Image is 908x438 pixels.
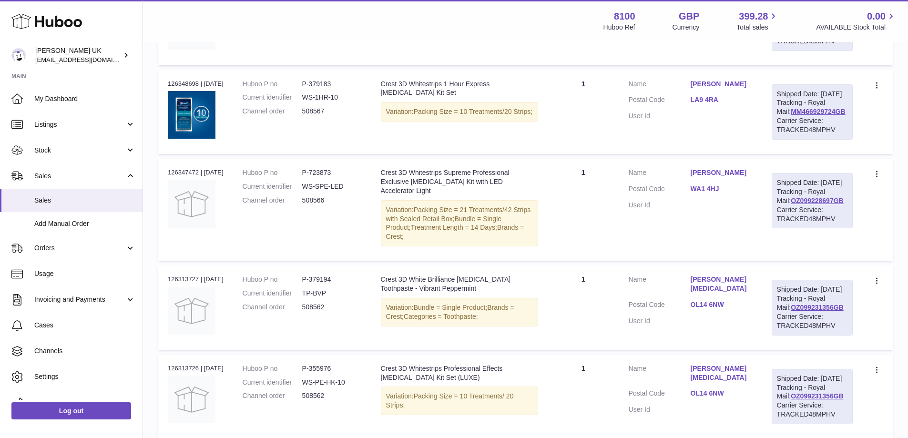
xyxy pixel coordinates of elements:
[302,391,362,400] dd: 508562
[816,23,897,32] span: AVAILABLE Stock Total
[381,168,538,195] div: Crest 3D Whitestrips Supreme Professional Exclusive [MEDICAL_DATA] Kit with LED Accelerator Light
[736,23,779,32] span: Total sales
[386,206,531,223] span: Packing Size = 21 Treatments/42 Strips with Sealed Retail Box;
[34,269,135,278] span: Usage
[34,172,125,181] span: Sales
[35,46,121,64] div: [PERSON_NAME] UK
[691,95,753,104] a: LA9 4RA
[302,364,362,373] dd: P-355976
[243,93,302,102] dt: Current identifier
[777,205,847,224] div: Carrier Service: TRACKED48MPHV
[11,402,131,419] a: Log out
[302,196,362,205] dd: 508566
[777,178,847,187] div: Shipped Date: [DATE]
[34,244,125,253] span: Orders
[168,168,224,177] div: 126347472 | [DATE]
[168,376,215,423] img: no-photo.jpg
[629,184,691,196] dt: Postal Code
[777,401,847,419] div: Carrier Service: TRACKED48MPHV
[34,398,135,407] span: Returns
[629,168,691,180] dt: Name
[381,387,538,415] div: Variation:
[243,289,302,298] dt: Current identifier
[777,285,847,294] div: Shipped Date: [DATE]
[243,378,302,387] dt: Current identifier
[11,48,26,62] img: emotion88hk@gmail.com
[302,107,362,116] dd: 508567
[381,275,538,293] div: Crest 3D White Brilliance [MEDICAL_DATA] Toothpaste - Vibrant Peppermint
[414,108,532,115] span: Packing Size = 10 Treatments/20 Strips;
[548,70,619,154] td: 1
[243,182,302,191] dt: Current identifier
[381,102,538,122] div: Variation:
[386,215,501,232] span: Bundle = Single Product;
[414,304,488,311] span: Bundle = Single Product;
[243,391,302,400] dt: Channel order
[34,372,135,381] span: Settings
[691,184,753,194] a: WA1 4HJ
[772,280,853,335] div: Tracking - Royal Mail:
[168,80,224,88] div: 126348698 | [DATE]
[302,93,362,102] dd: WS-1HR-10
[302,275,362,284] dd: P-379194
[168,180,215,228] img: no-photo.jpg
[691,80,753,89] a: [PERSON_NAME]
[777,90,847,99] div: Shipped Date: [DATE]
[691,389,753,398] a: OL14 6NW
[302,168,362,177] dd: P-723873
[629,112,691,121] dt: User Id
[34,219,135,228] span: Add Manual Order
[791,392,844,400] a: OZ099231356GB
[614,10,635,23] strong: 8100
[867,10,886,23] span: 0.00
[302,80,362,89] dd: P-379183
[772,84,853,140] div: Tracking - Royal Mail:
[34,196,135,205] span: Sales
[243,196,302,205] dt: Channel order
[739,10,768,23] span: 399.28
[243,168,302,177] dt: Huboo P no
[777,312,847,330] div: Carrier Service: TRACKED48MPHV
[691,168,753,177] a: [PERSON_NAME]
[386,304,514,320] span: Brands = Crest;
[772,173,853,228] div: Tracking - Royal Mail:
[816,10,897,32] a: 0.00 AVAILABLE Stock Total
[381,200,538,247] div: Variation:
[302,378,362,387] dd: WS-PE-HK-10
[629,316,691,326] dt: User Id
[548,265,619,349] td: 1
[34,94,135,103] span: My Dashboard
[629,389,691,400] dt: Postal Code
[629,275,691,295] dt: Name
[243,80,302,89] dt: Huboo P no
[34,120,125,129] span: Listings
[243,107,302,116] dt: Channel order
[381,364,538,382] div: Crest 3D Whitestrips Professional Effects [MEDICAL_DATA] Kit Set (LUXE)
[691,364,753,382] a: [PERSON_NAME][MEDICAL_DATA]
[411,224,497,231] span: Treatment Length = 14 Days;
[243,364,302,373] dt: Huboo P no
[386,392,514,409] span: Packing Size = 10 Treatments/ 20 Strips;
[629,364,691,385] dt: Name
[302,182,362,191] dd: WS-SPE-LED
[791,304,844,311] a: OZ099231356GB
[168,91,215,139] img: 1h-10-B.png
[691,275,753,293] a: [PERSON_NAME][MEDICAL_DATA]
[168,364,224,373] div: 126313726 | [DATE]
[777,374,847,383] div: Shipped Date: [DATE]
[736,10,779,32] a: 399.28 Total sales
[243,303,302,312] dt: Channel order
[629,300,691,312] dt: Postal Code
[791,197,844,204] a: OZ099228697GB
[34,346,135,356] span: Channels
[302,303,362,312] dd: 508562
[168,275,224,284] div: 126313727 | [DATE]
[302,289,362,298] dd: TP-BVP
[381,298,538,326] div: Variation:
[777,116,847,134] div: Carrier Service: TRACKED48MPHV
[603,23,635,32] div: Huboo Ref
[691,300,753,309] a: OL14 6NW
[168,287,215,335] img: no-photo.jpg
[679,10,699,23] strong: GBP
[629,201,691,210] dt: User Id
